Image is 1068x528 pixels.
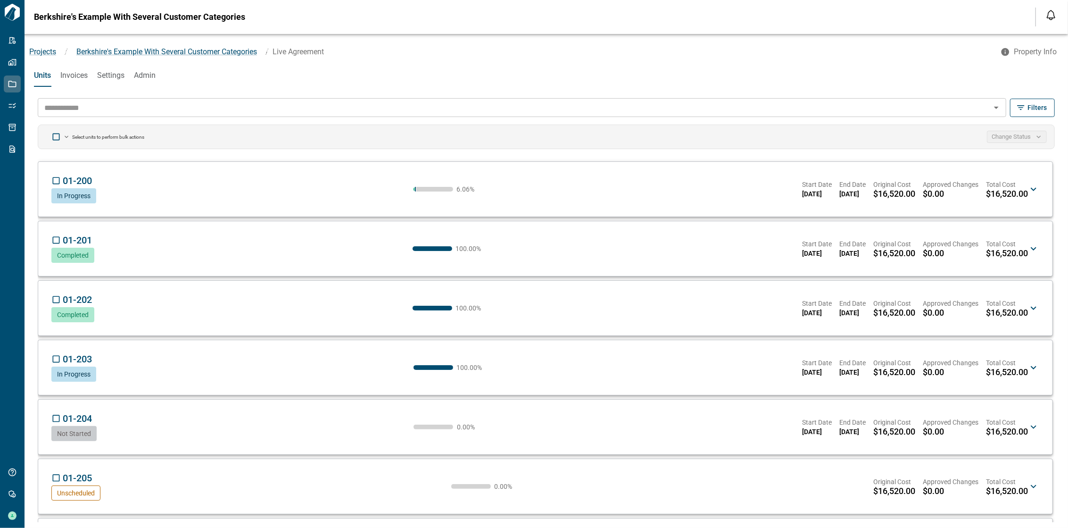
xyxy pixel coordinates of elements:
span: End Date [839,299,866,308]
span: Original Cost [873,358,915,368]
span: $0.00 [923,308,944,318]
span: 0.00 % [495,483,523,490]
div: 01-201Completed100.00%Start Date[DATE]End Date[DATE]Original Cost$16,520.00Approved Changes$0.00T... [48,229,1043,268]
div: base tabs [25,64,1068,87]
button: Open [990,101,1003,114]
span: [DATE] [802,427,832,436]
a: Projects [29,47,56,56]
span: $16,520.00 [873,308,915,318]
span: [DATE] [839,368,866,377]
span: Berkshire's Example With Several Customer Categories [34,12,245,22]
span: Total Cost [986,477,1028,486]
span: End Date [839,180,866,189]
span: [DATE] [802,368,832,377]
span: [DATE] [802,189,832,199]
span: Total Cost [986,299,1028,308]
span: End Date [839,418,866,427]
span: [DATE] [802,308,832,318]
span: Total Cost [986,418,1028,427]
span: Approved Changes [923,239,978,249]
span: Berkshire's Example With Several Customer Categories [76,47,257,56]
span: 01-203 [63,353,92,365]
span: 01-201 [63,235,92,246]
div: 01-202Completed100.00%Start Date[DATE]End Date[DATE]Original Cost$16,520.00Approved Changes$0.00T... [48,288,1043,328]
span: Invoices [60,71,88,80]
span: 01-204 [63,413,92,424]
span: $16,520.00 [873,249,915,258]
span: [DATE] [802,249,832,258]
span: 01-205 [63,472,92,484]
button: Open notification feed [1043,8,1059,23]
span: Original Cost [873,299,915,308]
span: [DATE] [839,189,866,199]
span: Start Date [802,299,832,308]
span: Approved Changes [923,418,978,427]
span: In Progress [57,192,91,200]
span: Approved Changes [923,358,978,368]
span: $16,520.00 [986,427,1028,436]
span: 01-200 [63,175,92,186]
span: Total Cost [986,180,1028,189]
button: Filters [1010,99,1055,117]
span: In Progress [57,370,91,378]
span: 0.00 % [457,424,485,430]
span: $0.00 [923,427,944,436]
span: Filters [1027,103,1047,112]
div: 01-204Not Started0.00%Start Date[DATE]End Date[DATE]Original Cost$16,520.00Approved Changes$0.00T... [48,407,1043,447]
span: Property Info [1014,47,1057,57]
span: Completed [57,311,89,318]
span: Start Date [802,239,832,249]
span: Original Cost [873,418,915,427]
span: [DATE] [839,249,866,258]
span: Approved Changes [923,180,978,189]
p: Select units to perform bulk actions [72,134,144,140]
span: $16,520.00 [873,189,915,199]
span: Total Cost [986,239,1028,249]
span: $16,520.00 [986,249,1028,258]
span: Original Cost [873,239,915,249]
span: $16,520.00 [873,427,915,436]
span: Total Cost [986,358,1028,368]
span: $0.00 [923,368,944,377]
span: $0.00 [923,486,944,496]
button: Property Info [995,43,1064,60]
span: [DATE] [839,427,866,436]
span: Start Date [802,180,832,189]
span: Unscheduled [57,489,95,497]
div: 01-205Unscheduled0.00%Original Cost$16,520.00Approved Changes$0.00Total Cost$16,520.00 [48,467,1043,506]
span: End Date [839,239,866,249]
span: End Date [839,358,866,368]
span: $0.00 [923,189,944,199]
nav: breadcrumb [25,46,995,58]
span: $0.00 [923,249,944,258]
span: $16,520.00 [986,486,1028,496]
span: Start Date [802,418,832,427]
span: Approved Changes [923,477,978,486]
span: Settings [97,71,124,80]
span: $16,520.00 [873,368,915,377]
span: Admin [134,71,156,80]
span: 6.06 % [457,186,485,193]
span: Start Date [802,358,832,368]
span: 100.00 % [456,305,484,311]
span: 100.00 % [456,245,484,252]
span: Not Started [57,430,91,437]
div: 01-200In Progress6.06%Start Date[DATE]End Date[DATE]Original Cost$16,520.00Approved Changes$0.00T... [48,169,1043,209]
span: $16,520.00 [986,189,1028,199]
span: $16,520.00 [873,486,915,496]
span: 100.00 % [457,364,485,371]
span: Original Cost [873,477,915,486]
span: Completed [57,251,89,259]
span: $16,520.00 [986,368,1028,377]
span: [DATE] [839,308,866,318]
span: $16,520.00 [986,308,1028,318]
div: 01-203In Progress100.00%Start Date[DATE]End Date[DATE]Original Cost$16,520.00Approved Changes$0.0... [48,348,1043,387]
span: Live Agreement [273,47,324,56]
span: Units [34,71,51,80]
span: Original Cost [873,180,915,189]
span: 01-202 [63,294,92,305]
span: Approved Changes [923,299,978,308]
